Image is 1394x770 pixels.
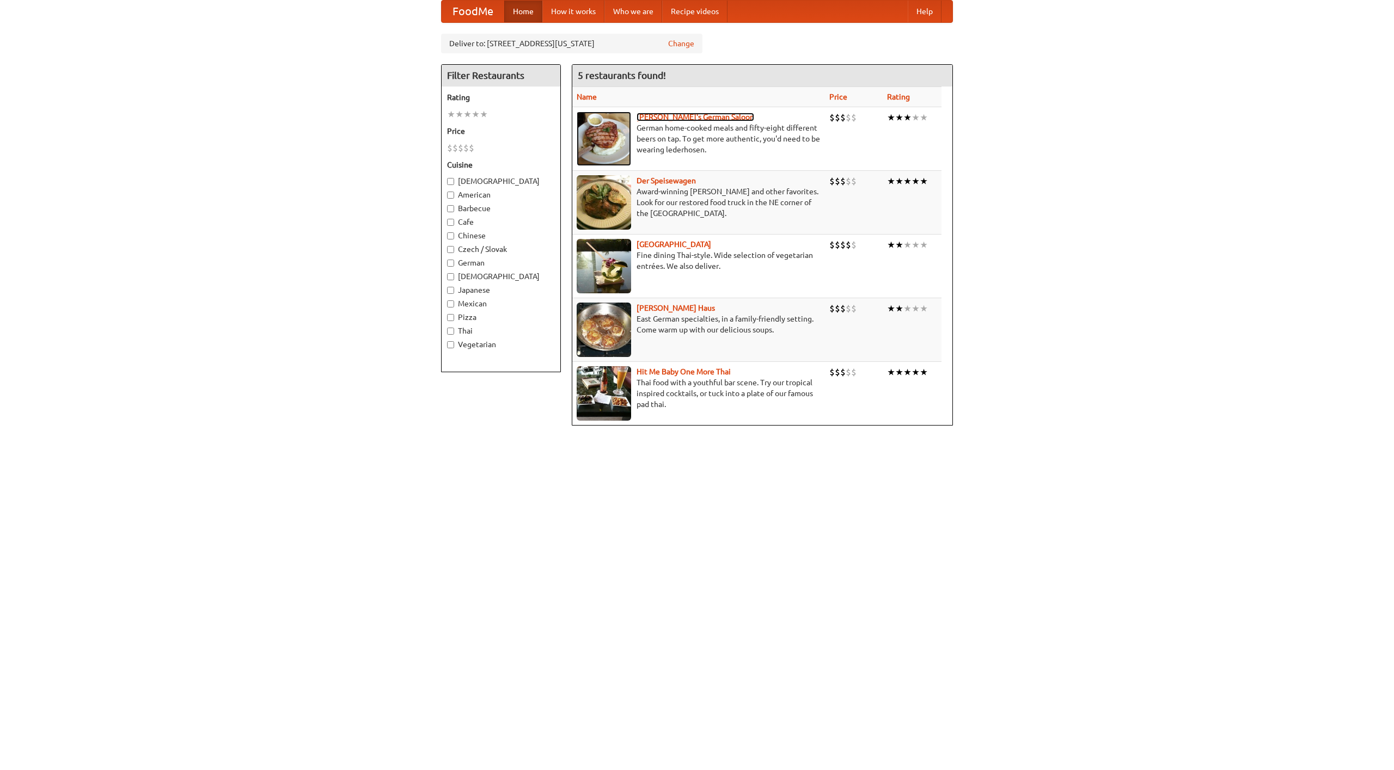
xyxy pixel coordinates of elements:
li: $ [840,239,846,251]
li: ★ [912,303,920,315]
li: $ [829,175,835,187]
li: ★ [887,239,895,251]
h4: Filter Restaurants [442,65,560,87]
a: Who we are [604,1,662,22]
li: ★ [912,366,920,378]
a: Der Speisewagen [637,176,696,185]
div: Deliver to: [STREET_ADDRESS][US_STATE] [441,34,702,53]
li: $ [835,239,840,251]
label: [DEMOGRAPHIC_DATA] [447,271,555,282]
input: Chinese [447,232,454,239]
label: Vegetarian [447,339,555,350]
li: ★ [472,108,480,120]
label: American [447,189,555,200]
b: Hit Me Baby One More Thai [637,367,731,376]
li: $ [829,303,835,315]
li: $ [846,303,851,315]
label: German [447,257,555,268]
li: $ [835,175,840,187]
li: $ [469,142,474,154]
li: $ [829,366,835,378]
a: Name [577,93,597,101]
p: East German specialties, in a family-friendly setting. Come warm up with our delicious soups. [577,313,821,335]
li: ★ [887,366,895,378]
li: $ [851,239,857,251]
li: $ [846,366,851,378]
label: Mexican [447,298,555,309]
li: $ [463,142,469,154]
li: $ [840,366,846,378]
li: $ [829,112,835,124]
li: $ [829,239,835,251]
li: ★ [903,175,912,187]
li: $ [851,175,857,187]
li: ★ [895,366,903,378]
li: ★ [447,108,455,120]
ng-pluralize: 5 restaurants found! [578,70,666,81]
li: ★ [480,108,488,120]
a: Home [504,1,542,22]
img: babythai.jpg [577,366,631,421]
li: ★ [895,303,903,315]
label: Chinese [447,230,555,241]
li: ★ [920,303,928,315]
li: ★ [920,112,928,124]
li: $ [840,112,846,124]
label: Pizza [447,312,555,323]
li: ★ [895,239,903,251]
li: ★ [463,108,472,120]
li: $ [458,142,463,154]
p: Award-winning [PERSON_NAME] and other favorites. Look for our restored food truck in the NE corne... [577,186,821,219]
label: Barbecue [447,203,555,214]
p: German home-cooked meals and fifty-eight different beers on tap. To get more authentic, you'd nee... [577,122,821,155]
a: [PERSON_NAME]'s German Saloon [637,113,754,121]
li: $ [846,112,851,124]
a: Rating [887,93,910,101]
li: ★ [895,175,903,187]
input: German [447,260,454,267]
li: $ [447,142,453,154]
img: satay.jpg [577,239,631,293]
a: Price [829,93,847,101]
a: Change [668,38,694,49]
input: Thai [447,328,454,335]
li: ★ [912,175,920,187]
a: Recipe videos [662,1,727,22]
input: Japanese [447,287,454,294]
a: [PERSON_NAME] Haus [637,304,715,312]
label: [DEMOGRAPHIC_DATA] [447,176,555,187]
li: ★ [903,239,912,251]
li: $ [851,303,857,315]
li: $ [840,303,846,315]
a: [GEOGRAPHIC_DATA] [637,240,711,249]
input: Barbecue [447,205,454,212]
input: Cafe [447,219,454,226]
a: FoodMe [442,1,504,22]
label: Cafe [447,217,555,227]
li: ★ [920,175,928,187]
li: ★ [895,112,903,124]
input: Pizza [447,314,454,321]
li: ★ [887,303,895,315]
li: $ [846,175,851,187]
li: ★ [455,108,463,120]
li: ★ [920,366,928,378]
input: American [447,192,454,199]
li: $ [835,303,840,315]
li: ★ [903,366,912,378]
h5: Price [447,126,555,137]
li: $ [840,175,846,187]
img: kohlhaus.jpg [577,303,631,357]
input: Czech / Slovak [447,246,454,253]
input: Mexican [447,300,454,307]
a: How it works [542,1,604,22]
label: Czech / Slovak [447,244,555,255]
p: Thai food with a youthful bar scene. Try our tropical inspired cocktails, or tuck into a plate of... [577,377,821,410]
li: ★ [887,175,895,187]
li: $ [835,112,840,124]
label: Thai [447,325,555,336]
img: speisewagen.jpg [577,175,631,230]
